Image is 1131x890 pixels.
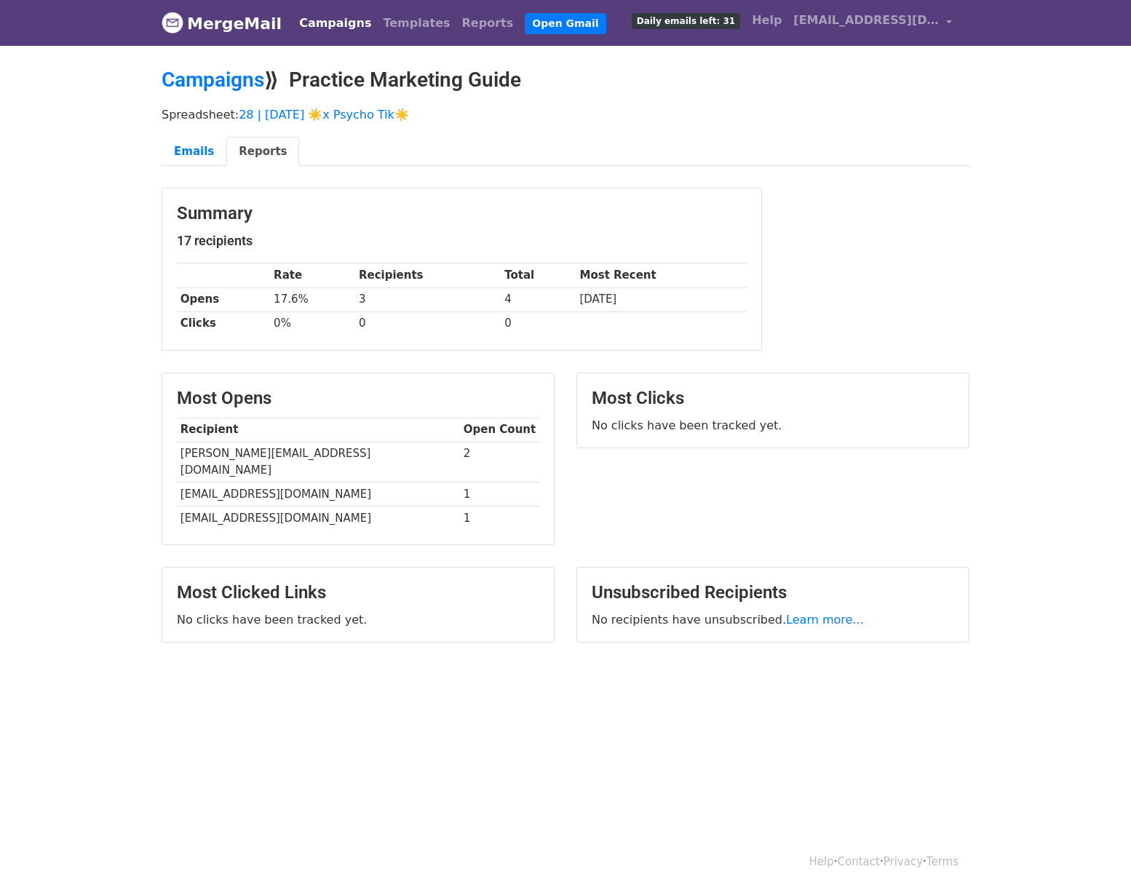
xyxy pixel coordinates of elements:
[786,613,864,627] a: Learn more...
[1058,820,1131,890] iframe: Chat Widget
[177,233,747,249] h5: 17 recipients
[355,287,501,311] td: 3
[177,506,460,531] td: [EMAIL_ADDRESS][DOMAIN_NAME]
[239,108,409,122] a: 28 | [DATE] ☀️x Psycho Tik☀️
[460,506,539,531] td: 1
[501,287,576,311] td: 4
[293,9,377,38] a: Campaigns
[592,612,954,627] p: No recipients have unsubscribed.
[592,418,954,433] p: No clicks have been tracked yet.
[592,582,954,603] h3: Unsubscribed Recipients
[270,311,355,335] td: 0%
[460,442,539,482] td: 2
[177,203,747,224] h3: Summary
[162,8,282,39] a: MergeMail
[162,12,183,33] img: MergeMail logo
[501,311,576,335] td: 0
[177,482,460,506] td: [EMAIL_ADDRESS][DOMAIN_NAME]
[270,287,355,311] td: 17.6%
[177,388,539,409] h3: Most Opens
[576,287,747,311] td: [DATE]
[809,855,834,868] a: Help
[884,855,923,868] a: Privacy
[525,13,606,34] a: Open Gmail
[460,482,539,506] td: 1
[576,263,747,287] th: Most Recent
[501,263,576,287] th: Total
[355,311,501,335] td: 0
[177,287,270,311] th: Opens
[162,68,969,92] h2: ⟫ Practice Marketing Guide
[793,12,939,29] span: [EMAIL_ADDRESS][DOMAIN_NAME]
[270,263,355,287] th: Rate
[632,13,740,29] span: Daily emails left: 31
[746,6,787,35] a: Help
[162,68,264,92] a: Campaigns
[177,418,460,442] th: Recipient
[355,263,501,287] th: Recipients
[177,442,460,482] td: [PERSON_NAME][EMAIL_ADDRESS][DOMAIN_NAME]
[177,582,539,603] h3: Most Clicked Links
[460,418,539,442] th: Open Count
[162,107,969,122] p: Spreadsheet:
[177,311,270,335] th: Clicks
[162,137,226,167] a: Emails
[626,6,746,35] a: Daily emails left: 31
[177,612,539,627] p: No clicks have been tracked yet.
[926,855,959,868] a: Terms
[377,9,456,38] a: Templates
[787,6,958,40] a: [EMAIL_ADDRESS][DOMAIN_NAME]
[226,137,299,167] a: Reports
[592,388,954,409] h3: Most Clicks
[838,855,880,868] a: Contact
[456,9,520,38] a: Reports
